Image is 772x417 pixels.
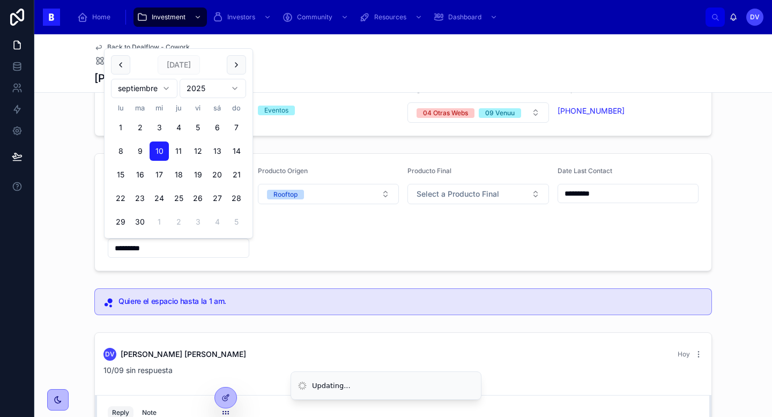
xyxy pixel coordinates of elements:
a: Investors [209,8,277,27]
a: Home [74,8,118,27]
button: sábado, 20 de septiembre de 2025 [207,165,227,184]
span: [PERSON_NAME] [PERSON_NAME] [121,349,246,360]
a: Community [279,8,354,27]
span: Back to Dealflow - Cowork [107,43,190,51]
button: miércoles, 24 de septiembre de 2025 [150,189,169,208]
button: lunes, 29 de septiembre de 2025 [111,212,130,232]
button: martes, 9 de septiembre de 2025 [130,142,150,161]
button: sábado, 6 de septiembre de 2025 [207,118,227,137]
span: Investors [227,13,255,21]
div: scrollable content [69,5,706,29]
th: viernes [188,102,207,114]
button: viernes, 5 de septiembre de 2025 [188,118,207,137]
span: Home [92,13,110,21]
button: sábado, 4 de octubre de 2025 [207,212,227,232]
h1: [PERSON_NAME] [94,71,182,86]
div: 04 Otras Webs [423,108,468,118]
h5: Quiere el espacio hasta la 1 am. [118,297,703,305]
div: Rooftop [273,190,298,199]
th: lunes [111,102,130,114]
button: lunes, 1 de septiembre de 2025 [111,118,130,137]
th: martes [130,102,150,114]
span: Producto Final [407,167,451,175]
img: App logo [43,9,60,26]
button: domingo, 21 de septiembre de 2025 [227,165,246,184]
span: Dashboard [448,13,481,21]
button: lunes, 22 de septiembre de 2025 [111,189,130,208]
button: sábado, 27 de septiembre de 2025 [207,189,227,208]
button: jueves, 11 de septiembre de 2025 [169,142,188,161]
button: domingo, 14 de septiembre de 2025 [227,142,246,161]
button: miércoles, 3 de septiembre de 2025 [150,118,169,137]
span: Select a Producto Final [417,189,499,199]
th: domingo [227,102,246,114]
th: jueves [169,102,188,114]
span: Producto Origen [258,167,308,175]
span: 10/09 sin respuesta [103,366,173,375]
button: jueves, 4 de septiembre de 2025 [169,118,188,137]
span: Investment [152,13,185,21]
button: domingo, 5 de octubre de 2025 [227,212,246,232]
button: martes, 23 de septiembre de 2025 [130,189,150,208]
button: jueves, 2 de octubre de 2025 [169,212,188,232]
span: DV [750,13,760,21]
button: Unselect I_09_VENUU [479,107,521,118]
div: 09 Venuu [485,108,515,118]
span: Resources [374,13,406,21]
button: Unselect I_04_OTRAS_WEBS [417,107,474,118]
button: Select Button [258,184,399,204]
button: martes, 30 de septiembre de 2025 [130,212,150,232]
button: jueves, 18 de septiembre de 2025 [169,165,188,184]
th: sábado [207,102,227,114]
button: miércoles, 17 de septiembre de 2025 [150,165,169,184]
button: miércoles, 1 de octubre de 2025 [150,212,169,232]
span: DV [105,350,115,359]
span: Hoy [678,350,690,358]
th: miércoles [150,102,169,114]
div: Note [142,408,157,417]
span: Community [297,13,332,21]
button: martes, 16 de septiembre de 2025 [130,165,150,184]
button: lunes, 15 de septiembre de 2025 [111,165,130,184]
button: Select Button [407,102,549,123]
a: Dashboard [430,8,503,27]
button: Select Button [407,184,549,204]
button: viernes, 12 de septiembre de 2025 [188,142,207,161]
button: viernes, 26 de septiembre de 2025 [188,189,207,208]
button: sábado, 13 de septiembre de 2025 [207,142,227,161]
button: lunes, 8 de septiembre de 2025 [111,142,130,161]
button: Today, miércoles, 10 de septiembre de 2025, selected [150,142,169,161]
div: Updating... [312,381,351,391]
a: Back to Dealflow - Cowork [94,43,190,51]
table: septiembre 2025 [111,102,246,232]
button: domingo, 28 de septiembre de 2025 [227,189,246,208]
a: Resources [356,8,428,27]
button: jueves, 25 de septiembre de 2025 [169,189,188,208]
button: domingo, 7 de septiembre de 2025 [227,118,246,137]
button: martes, 2 de septiembre de 2025 [130,118,150,137]
a: [PHONE_NUMBER] [558,106,625,116]
button: viernes, 19 de septiembre de 2025 [188,165,207,184]
a: Dealflow - Cowork [94,56,174,66]
button: viernes, 3 de octubre de 2025 [188,212,207,232]
div: Eventos [264,106,288,115]
a: Investment [133,8,207,27]
span: Date Last Contact [558,167,612,175]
